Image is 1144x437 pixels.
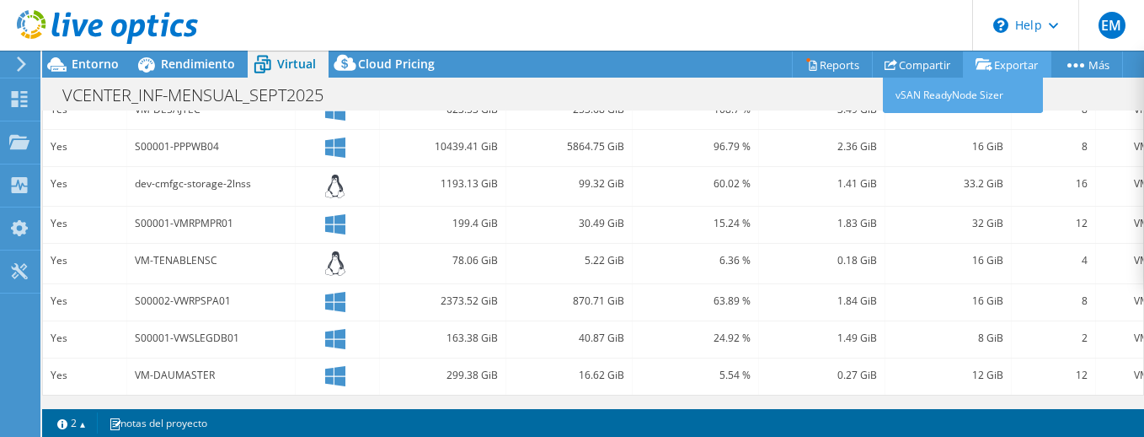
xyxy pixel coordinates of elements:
div: 108.7 % [640,100,751,119]
div: 8 [1019,100,1088,119]
svg: \n [993,18,1008,33]
span: Cloud Pricing [358,56,435,72]
div: 15.24 % [640,214,751,233]
a: Más [1050,51,1123,78]
div: 3.49 GiB [767,100,877,119]
div: 16 [1019,175,1088,193]
span: EM [1099,12,1125,39]
div: Yes [51,175,119,193]
div: S00001-VMRPMPR01 [135,214,287,233]
a: Compartir [872,51,964,78]
span: Rendimiento [161,56,235,72]
div: 99.32 GiB [514,175,624,193]
div: 60.02 % [640,175,751,193]
div: 199.4 GiB [388,214,498,233]
div: 253.68 GiB [514,100,624,119]
div: 2 [1019,329,1088,348]
div: 78.06 GiB [388,251,498,270]
div: 12 GiB [893,366,1003,385]
div: 870.71 GiB [514,292,624,310]
div: 5864.75 GiB [514,138,624,156]
div: Yes [51,329,119,348]
div: 8 [1019,138,1088,156]
h1: VCENTER_INF-MENSUAL_SEPT2025 [55,86,350,105]
div: 16 GiB [893,292,1003,310]
div: 1.84 GiB [767,292,877,310]
div: 0.18 GiB [767,251,877,270]
a: 2 [45,413,98,434]
div: 16 GiB [893,138,1003,156]
div: 96.79 % [640,138,751,156]
div: VM-DESAJTEC [135,100,287,119]
div: 40.87 GiB [514,329,624,348]
div: 4 [1019,251,1088,270]
div: 623.53 GiB [388,100,498,119]
div: 0.27 GiB [767,366,877,385]
div: Yes [51,292,119,310]
div: 5.22 GiB [514,251,624,270]
div: 8 [1019,292,1088,310]
div: 1.49 GiB [767,329,877,348]
div: 32 GiB [893,214,1003,233]
div: 299.38 GiB [388,366,498,385]
div: dev-cmfgc-storage-2lnss [135,175,287,193]
div: 1.83 GiB [767,214,877,233]
div: 10439.41 GiB [388,138,498,156]
a: Exportar [963,51,1051,78]
div: 1193.13 GiB [388,175,498,193]
div: Yes [51,138,119,156]
a: Reports [792,51,873,78]
span: Entorno [72,56,119,72]
div: 12 [1019,214,1088,233]
a: notas del proyecto [97,413,219,434]
div: Yes [51,214,119,233]
span: Virtual [277,56,316,72]
div: 12 [1019,366,1088,385]
div: 8 GiB [893,329,1003,348]
div: Yes [51,100,119,119]
div: 5.54 % [640,366,751,385]
div: S00002-VWRPSPA01 [135,292,287,310]
div: Yes [51,251,119,270]
a: vSAN ReadyNode Sizer [883,78,1043,113]
div: 2.36 GiB [767,138,877,156]
div: 33.2 GiB [893,175,1003,193]
div: VM-TENABLENSC [135,251,287,270]
div: 6.36 % [640,251,751,270]
div: 24.92 % [640,329,751,348]
div: 63.89 % [640,292,751,310]
div: 16.62 GiB [514,366,624,385]
div: 2373.52 GiB [388,292,498,310]
div: 30.49 GiB [514,214,624,233]
div: 163.38 GiB [388,329,498,348]
div: Yes [51,366,119,385]
div: 1.41 GiB [767,175,877,193]
div: S00001-PPPWB04 [135,138,287,156]
div: VM-DAUMASTER [135,366,287,385]
div: 16 GiB [893,251,1003,270]
div: S00001-VWSLEGDB01 [135,329,287,348]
